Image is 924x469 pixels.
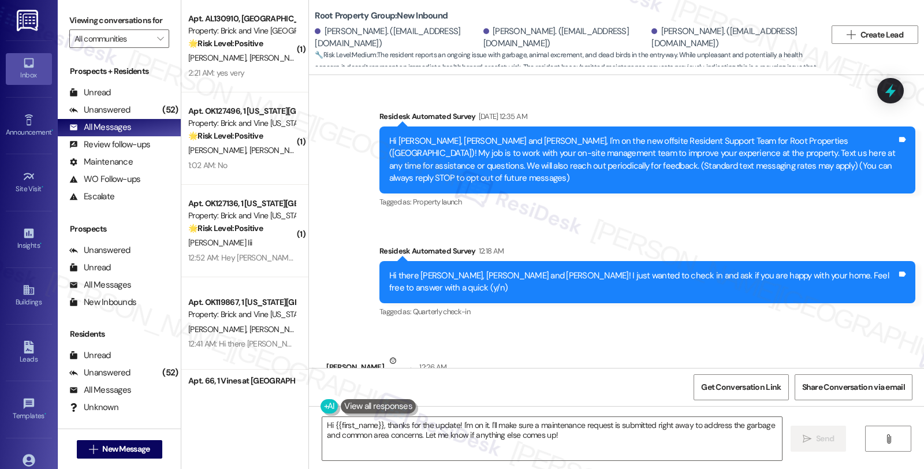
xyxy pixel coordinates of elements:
div: Hi there [PERSON_NAME], [PERSON_NAME] and [PERSON_NAME]! I just wanted to check in and ask if you... [389,270,897,295]
span: • [44,410,46,418]
button: Share Conversation via email [795,374,912,400]
div: Unread [69,349,111,362]
div: Unanswered [69,104,131,116]
div: (52) [159,364,181,382]
button: Send [791,426,847,452]
div: All Messages [69,279,131,291]
span: • [40,240,42,248]
strong: 🌟 Risk Level: Positive [188,131,263,141]
div: Property: Brick and Vine [US_STATE][GEOGRAPHIC_DATA] [188,117,295,129]
a: Templates • [6,394,52,425]
strong: 🌟 Risk Level: Positive [188,223,263,233]
div: Property: Brick and Vine [US_STATE][GEOGRAPHIC_DATA] [188,210,295,222]
div: [PERSON_NAME]. ([EMAIL_ADDRESS][DOMAIN_NAME]) [651,25,817,50]
div: 2:21 AM: yes very [188,68,244,78]
div: Residents [58,328,181,340]
div: Property: Brick and Vine [GEOGRAPHIC_DATA] [188,25,295,37]
div: 12:52 AM: Hey [PERSON_NAME], yes we are enjoying the home and neighborhood very much. Thanks for ... [188,252,639,263]
div: 12:18 AM [476,245,504,257]
div: Prospects + Residents [58,65,181,77]
div: 12:26 AM [416,361,446,373]
div: [PERSON_NAME]. ([EMAIL_ADDRESS][DOMAIN_NAME]) [315,25,480,50]
div: Residesk Automated Survey [379,245,915,261]
div: [DATE] 12:35 AM [476,110,527,122]
button: Create Lead [832,25,918,44]
strong: 🌟 Risk Level: Positive [188,38,263,49]
div: All Messages [69,384,131,396]
div: (52) [159,101,181,119]
div: Tagged as: [379,193,915,210]
div: Apt. 66, 1 Vines at [GEOGRAPHIC_DATA] [188,375,295,387]
div: 12:41 AM: Hi there [PERSON_NAME] and [PERSON_NAME]! I just wanted to check in and ask if you are ... [188,338,729,349]
span: [PERSON_NAME] Iii [188,237,252,248]
a: Leads [6,337,52,368]
div: Apt. OK119867, 1 [US_STATE][GEOGRAPHIC_DATA] [188,296,295,308]
div: Maintenance [69,156,133,168]
div: Apt. OK127136, 1 [US_STATE][GEOGRAPHIC_DATA] [188,198,295,210]
div: WO Follow-ups [69,173,140,185]
div: [PERSON_NAME] [326,355,862,383]
button: New Message [77,440,162,459]
textarea: Hi {{first_name}}, thanks for the update! I'm on it. I'll make sure a maintenance request is subm... [322,417,782,460]
div: Unread [69,262,111,274]
span: Send [816,433,834,445]
img: ResiDesk Logo [17,10,40,31]
button: Get Conversation Link [694,374,788,400]
span: [PERSON_NAME] [249,53,307,63]
i:  [803,434,811,444]
input: All communities [74,29,151,48]
div: Unread [69,87,111,99]
b: Root Property Group: New Inbound [315,10,448,22]
div: [PERSON_NAME]. ([EMAIL_ADDRESS][DOMAIN_NAME]) [483,25,649,50]
a: Inbox [6,53,52,84]
span: • [51,126,53,135]
div: Unanswered [69,244,131,256]
div: New Inbounds [69,296,136,308]
i:  [157,34,163,43]
span: Create Lead [860,29,903,41]
span: [PERSON_NAME] [188,324,249,334]
i:  [847,30,855,39]
div: Unknown [69,401,118,414]
div: Apt. OK127496, 1 [US_STATE][GEOGRAPHIC_DATA] [188,105,295,117]
a: Insights • [6,224,52,255]
a: Site Visit • [6,167,52,198]
label: Viewing conversations for [69,12,169,29]
div: Property: Brick and Vine [US_STATE][GEOGRAPHIC_DATA] [188,308,295,321]
div: Escalate [69,191,114,203]
span: : The resident reports an ongoing issue with garbage, animal excrement, and dead birds in the ent... [315,49,826,86]
div: Unanswered [69,367,131,379]
div: 1:02 AM: No [188,160,227,170]
a: Buildings [6,280,52,311]
span: [PERSON_NAME] [188,53,249,63]
span: New Message [102,443,150,455]
i:  [884,434,893,444]
span: Get Conversation Link [701,381,781,393]
div: Hi [PERSON_NAME], [PERSON_NAME] and [PERSON_NAME], I'm on the new offsite Resident Support Team f... [389,135,897,185]
div: Prospects [58,223,181,235]
div: All Messages [69,121,131,133]
div: Neutral [387,355,413,379]
div: Review follow-ups [69,139,150,151]
span: [PERSON_NAME] [249,324,307,334]
div: Apt. AL130910, [GEOGRAPHIC_DATA] [188,13,295,25]
span: [PERSON_NAME] [249,145,307,155]
span: Share Conversation via email [802,381,905,393]
span: [PERSON_NAME] [188,145,249,155]
span: Property launch [413,197,461,207]
div: Residesk Automated Survey [379,110,915,126]
span: Quarterly check-in [413,307,470,317]
span: • [42,183,43,191]
strong: 🔧 Risk Level: Medium [315,50,376,59]
div: Tagged as: [379,303,915,320]
i:  [89,445,98,454]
